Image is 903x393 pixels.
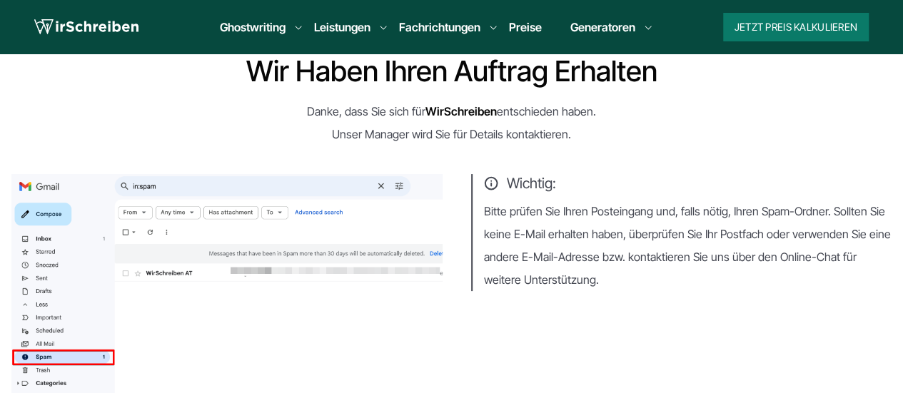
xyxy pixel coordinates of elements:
strong: WirSchreiben [425,104,497,118]
h1: Wir haben Ihren Auftrag erhalten [11,57,892,86]
button: Jetzt Preis kalkulieren [723,13,869,41]
img: logo wirschreiben [34,16,138,38]
p: Bitte prüfen Sie Ihren Posteingang und, falls nötig, Ihren Spam-Ordner. Sollten Sie keine E-Mail ... [484,200,892,291]
a: Ghostwriting [220,19,286,36]
a: Leistungen [314,19,370,36]
a: Fachrichtungen [399,19,480,36]
a: Generatoren [570,19,635,36]
span: Wichtig: [484,174,892,193]
a: Preise [509,20,542,34]
p: Danke, dass Sie sich für entschieden haben. [11,100,892,123]
p: Unser Manager wird Sie für Details kontaktieren. [11,123,892,146]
